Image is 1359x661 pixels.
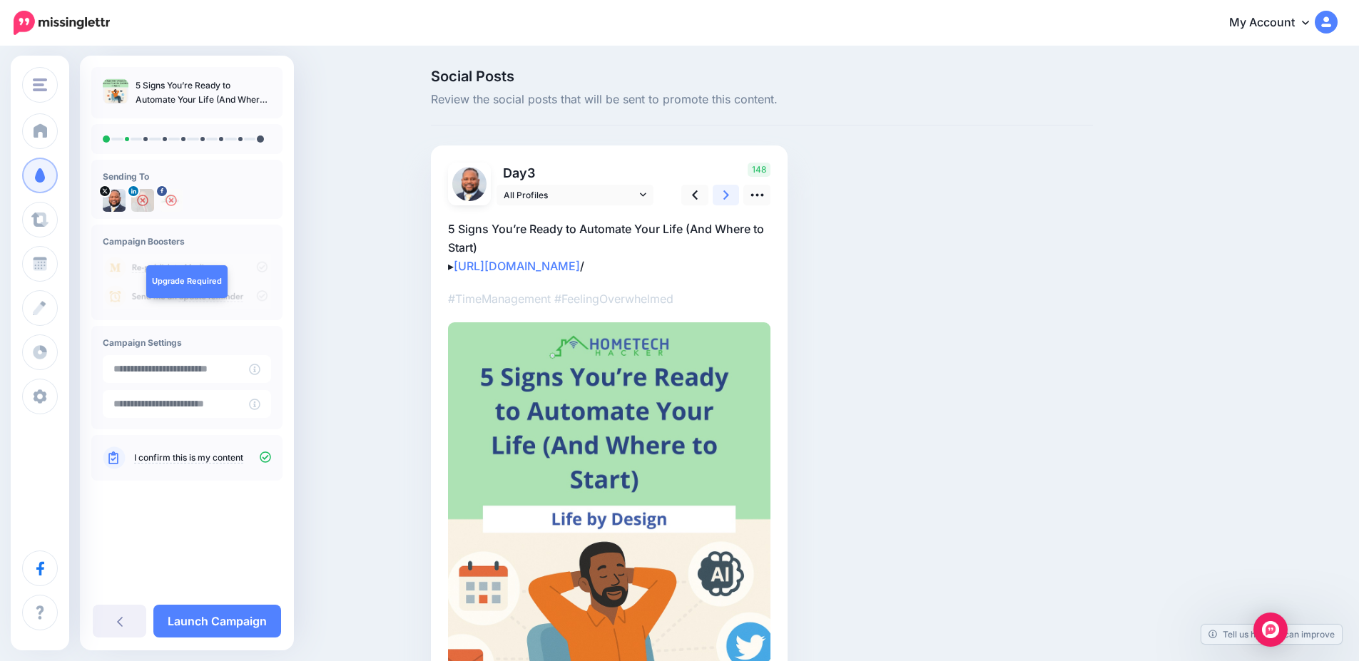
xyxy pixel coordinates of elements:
img: yKncisBa-71620.jpg [103,189,126,212]
a: My Account [1215,6,1338,41]
a: Upgrade Required [146,265,228,298]
span: All Profiles [504,188,636,203]
h4: Campaign Settings [103,337,271,348]
p: 5 Signs You’re Ready to Automate Your Life (And Where to Start) [136,78,271,107]
h4: Campaign Boosters [103,236,271,247]
a: [URL][DOMAIN_NAME] [454,259,580,273]
p: Day [497,163,656,183]
div: Open Intercom Messenger [1253,613,1288,647]
img: campaign_review_boosters.png [103,254,271,309]
img: 0ab487db2e5b3bf3e25a6beb6140bd69_thumb.jpg [103,78,128,104]
a: I confirm this is my content [134,452,243,463]
span: 3 [527,165,535,180]
a: Tell us how we can improve [1201,625,1342,644]
span: Review the social posts that will be sent to promote this content. [431,91,1093,109]
img: Missinglettr [14,11,110,35]
p: 5 Signs You’re Ready to Automate Your Life (And Where to Start) ▸ / [448,220,770,275]
span: 148 [748,163,770,177]
p: #TimeManagement #FeelingOverwhelmed [448,289,770,308]
h4: Sending To [103,171,271,182]
img: 1516308613108-73549.png [131,189,154,212]
a: All Profiles [497,185,653,205]
img: 302280400_744577310208203_2866280068992419804_n-bsa134649.jpg [160,189,183,212]
img: yKncisBa-71620.jpg [452,167,487,201]
span: Social Posts [431,69,1093,83]
img: menu.png [33,78,47,91]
